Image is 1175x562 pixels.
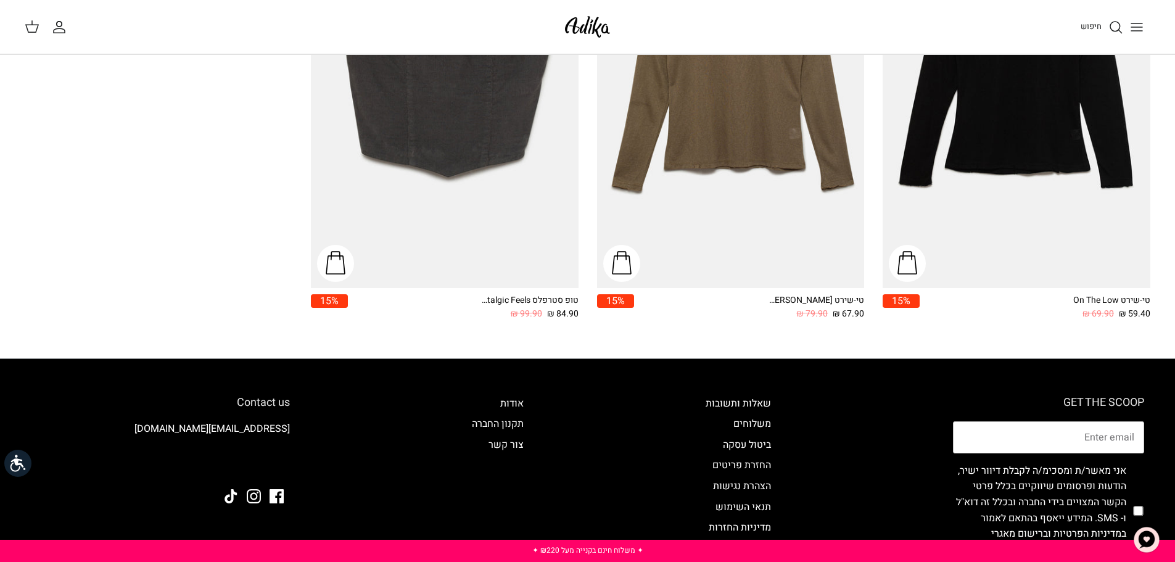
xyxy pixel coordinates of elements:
[532,545,643,556] a: ✦ משלוח חינם בקנייה מעל ₪220 ✦
[953,463,1126,558] label: אני מאשר/ת ומסכימ/ה לקבלת דיוור ישיר, הודעות ופרסומים שיווקיים בכלל פרטי הקשר המצויים בידי החברה ...
[547,307,579,321] span: 84.90 ₪
[765,294,864,307] div: טי-שירט [PERSON_NAME] שרוולים ארוכים
[713,479,771,494] a: הצהרת נגישות
[52,20,72,35] a: החשבון שלי
[597,294,634,307] span: 15%
[348,294,579,321] a: טופ סטרפלס Nostalgic Feels קורדרוי 84.90 ₪ 99.90 ₪
[634,294,865,321] a: טי-שירט [PERSON_NAME] שרוולים ארוכים 67.90 ₪ 79.90 ₪
[723,437,771,452] a: ביטול עסקה
[31,396,290,410] h6: Contact us
[1082,307,1114,321] span: 69.90 ₪
[224,489,238,503] a: Tiktok
[715,500,771,514] a: תנאי השימוש
[796,307,828,321] span: 79.90 ₪
[480,294,579,307] div: טופ סטרפלס Nostalgic Feels קורדרוי
[270,489,284,503] a: Facebook
[733,416,771,431] a: משלוחים
[500,396,524,411] a: אודות
[1119,307,1150,321] span: 59.40 ₪
[1123,14,1150,41] button: Toggle menu
[706,396,771,411] a: שאלות ותשובות
[1081,20,1123,35] a: חיפוש
[920,294,1150,321] a: טי-שירט On The Low 59.40 ₪ 69.90 ₪
[134,421,290,436] a: [EMAIL_ADDRESS][DOMAIN_NAME]
[1128,521,1165,558] button: צ'אט
[597,294,634,321] a: 15%
[311,294,348,307] span: 15%
[472,416,524,431] a: תקנון החברה
[833,307,864,321] span: 67.90 ₪
[953,421,1144,453] input: Email
[712,458,771,473] a: החזרת פריטים
[883,294,920,307] span: 15%
[489,437,524,452] a: צור קשר
[311,294,348,321] a: 15%
[247,489,261,503] a: Instagram
[883,294,920,321] a: 15%
[511,307,542,321] span: 99.90 ₪
[953,396,1144,410] h6: GET THE SCOOP
[256,456,290,472] img: Adika IL
[709,520,771,535] a: מדיניות החזרות
[561,12,614,41] img: Adika IL
[1081,20,1102,32] span: חיפוש
[1052,294,1150,307] div: טי-שירט On The Low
